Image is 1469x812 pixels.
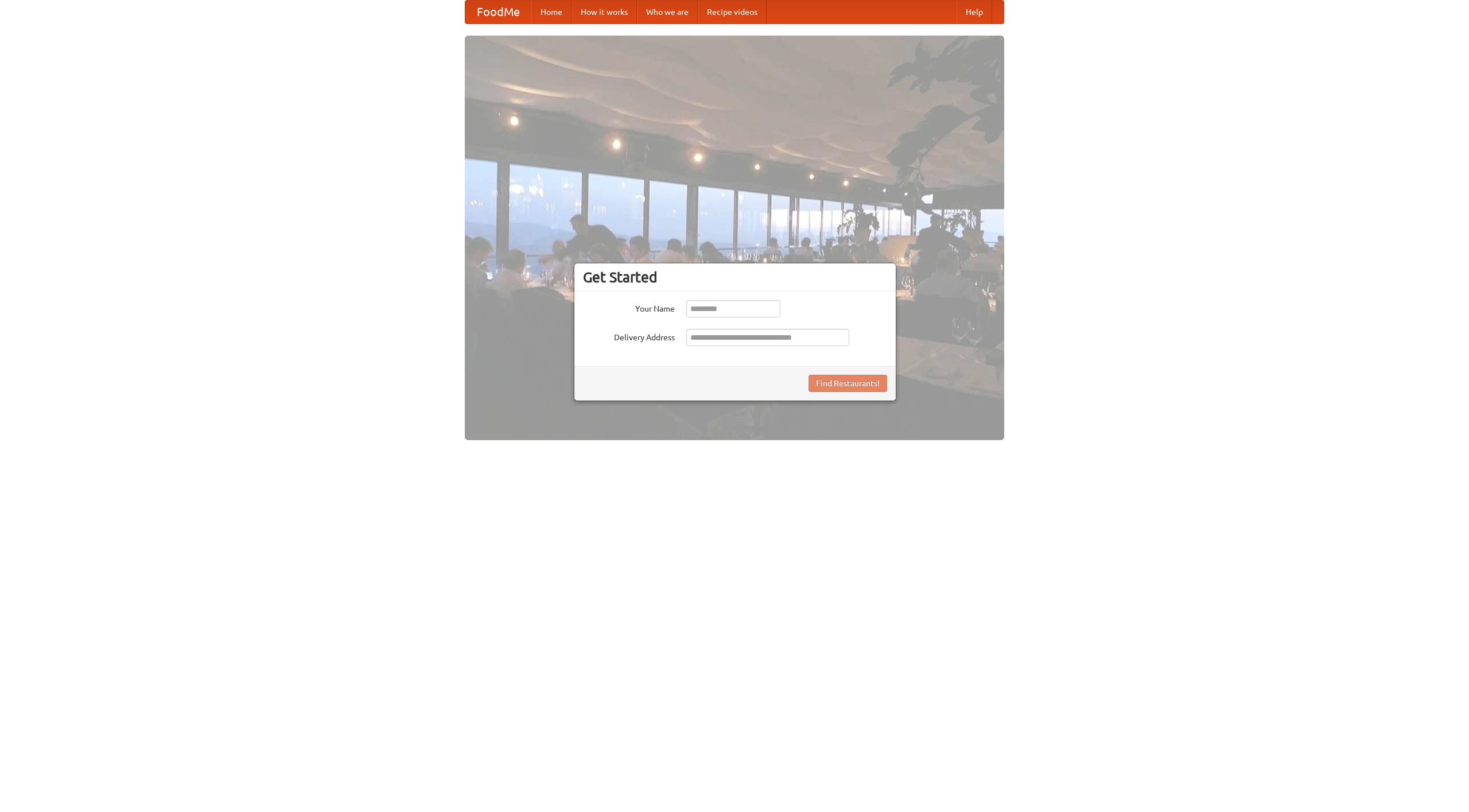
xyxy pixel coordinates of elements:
h3: Get Started [583,269,887,286]
a: How it works [572,1,637,24]
button: Find Restaurants! [809,375,887,392]
label: Your Name [583,300,675,314]
a: Recipe videos [698,1,767,24]
a: Home [531,1,572,24]
a: FoodMe [465,1,531,24]
label: Delivery Address [583,329,675,343]
a: Help [957,1,992,24]
a: Who we are [637,1,698,24]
